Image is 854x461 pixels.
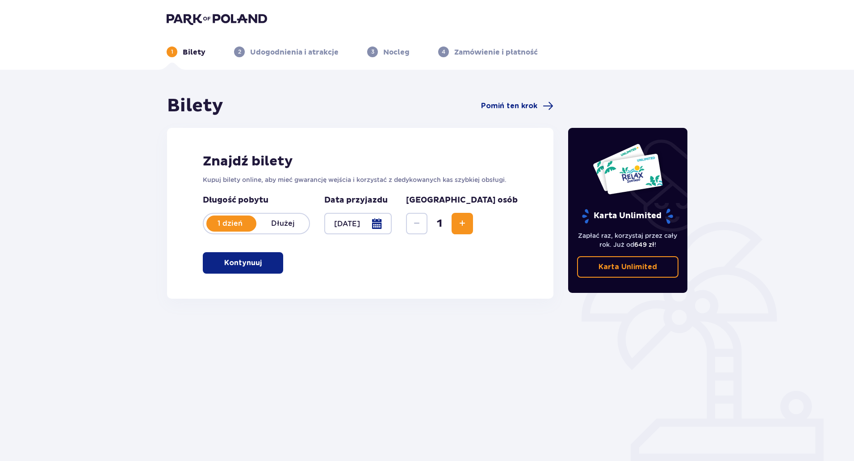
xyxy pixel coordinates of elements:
[406,195,518,206] p: [GEOGRAPHIC_DATA] osób
[256,219,309,228] p: Dłużej
[481,101,553,111] a: Pomiń ten krok
[577,256,679,278] a: Karta Unlimited
[429,217,450,230] span: 1
[250,47,339,57] p: Udogodnienia i atrakcje
[167,13,267,25] img: Park of Poland logo
[204,219,256,228] p: 1 dzień
[183,47,205,57] p: Bilety
[581,208,674,224] p: Karta Unlimited
[167,95,223,117] h1: Bilety
[577,231,679,249] p: Zapłać raz, korzystaj przez cały rok. Już od !
[324,195,388,206] p: Data przyjazdu
[371,48,374,56] p: 3
[406,213,427,234] button: Decrease
[203,175,518,184] p: Kupuj bilety online, aby mieć gwarancję wejścia i korzystać z dedykowanych kas szybkiej obsługi.
[454,47,538,57] p: Zamówienie i płatność
[203,252,283,274] button: Kontynuuj
[383,47,410,57] p: Nocleg
[634,241,654,248] span: 649 zł
[442,48,445,56] p: 4
[171,48,173,56] p: 1
[203,195,310,206] p: Długość pobytu
[481,101,537,111] span: Pomiń ten krok
[238,48,241,56] p: 2
[452,213,473,234] button: Increase
[203,153,518,170] h2: Znajdź bilety
[224,258,262,268] p: Kontynuuj
[599,262,657,272] p: Karta Unlimited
